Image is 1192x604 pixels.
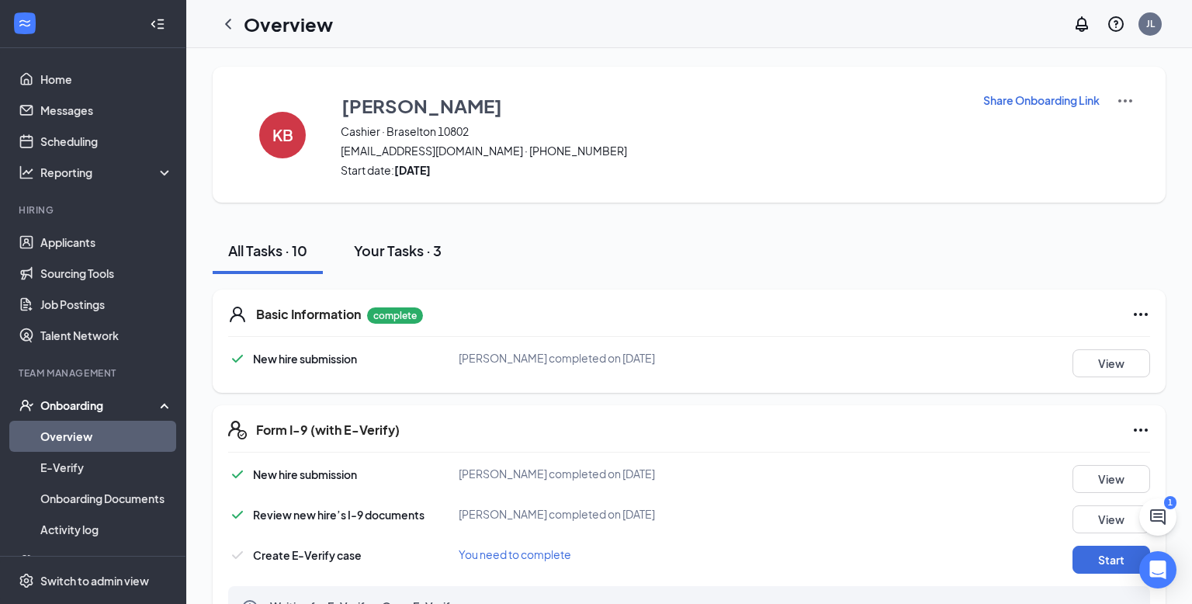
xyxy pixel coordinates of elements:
[1072,465,1150,493] button: View
[19,366,170,380] div: Team Management
[253,467,357,481] span: New hire submission
[228,546,247,564] svg: Checkmark
[1139,551,1176,588] div: Open Intercom Messenger
[256,422,400,439] h5: Form I-9 (with E-Verify)
[40,126,173,157] a: Scheduling
[40,397,160,413] div: Onboarding
[19,203,170,217] div: Hiring
[341,143,963,158] span: [EMAIL_ADDRESS][DOMAIN_NAME] · [PHONE_NUMBER]
[1149,508,1167,526] svg: ChatActive
[1164,496,1176,509] div: 1
[459,547,571,561] span: You need to complete
[341,123,963,139] span: Cashier · Braselton 10802
[1072,349,1150,377] button: View
[253,548,362,562] span: Create E-Verify case
[459,467,655,481] span: [PERSON_NAME] completed on [DATE]
[40,421,173,452] a: Overview
[983,92,1100,108] p: Share Onboarding Link
[228,505,247,524] svg: Checkmark
[40,320,173,351] a: Talent Network
[244,11,333,37] h1: Overview
[459,507,655,521] span: [PERSON_NAME] completed on [DATE]
[40,258,173,289] a: Sourcing Tools
[19,165,34,180] svg: Analysis
[40,452,173,483] a: E-Verify
[982,92,1100,109] button: Share Onboarding Link
[272,130,293,141] h4: KB
[459,351,655,365] span: [PERSON_NAME] completed on [DATE]
[228,349,247,368] svg: Checkmark
[256,306,361,323] h5: Basic Information
[1131,421,1150,439] svg: Ellipses
[394,163,431,177] strong: [DATE]
[341,162,963,178] span: Start date:
[1139,498,1176,536] button: ChatActive
[219,15,237,33] svg: ChevronLeft
[150,16,165,32] svg: Collapse
[40,289,173,320] a: Job Postings
[1072,546,1150,574] button: Start
[228,305,247,324] svg: User
[354,241,442,260] div: Your Tasks · 3
[19,397,34,413] svg: UserCheck
[40,514,173,545] a: Activity log
[1107,15,1125,33] svg: QuestionInfo
[228,465,247,484] svg: Checkmark
[40,95,173,126] a: Messages
[367,307,423,324] p: complete
[40,573,149,588] div: Switch to admin view
[244,92,321,178] button: KB
[1072,15,1091,33] svg: Notifications
[341,92,963,120] button: [PERSON_NAME]
[1131,305,1150,324] svg: Ellipses
[228,241,307,260] div: All Tasks · 10
[40,483,173,514] a: Onboarding Documents
[19,573,34,588] svg: Settings
[341,92,502,119] h3: [PERSON_NAME]
[228,421,247,439] svg: FormI9EVerifyIcon
[40,227,173,258] a: Applicants
[253,352,357,366] span: New hire submission
[253,508,424,522] span: Review new hire’s I-9 documents
[40,64,173,95] a: Home
[40,545,173,576] a: Team
[1146,17,1155,30] div: JL
[1072,505,1150,533] button: View
[17,16,33,31] svg: WorkstreamLogo
[40,165,174,180] div: Reporting
[1116,92,1135,110] img: More Actions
